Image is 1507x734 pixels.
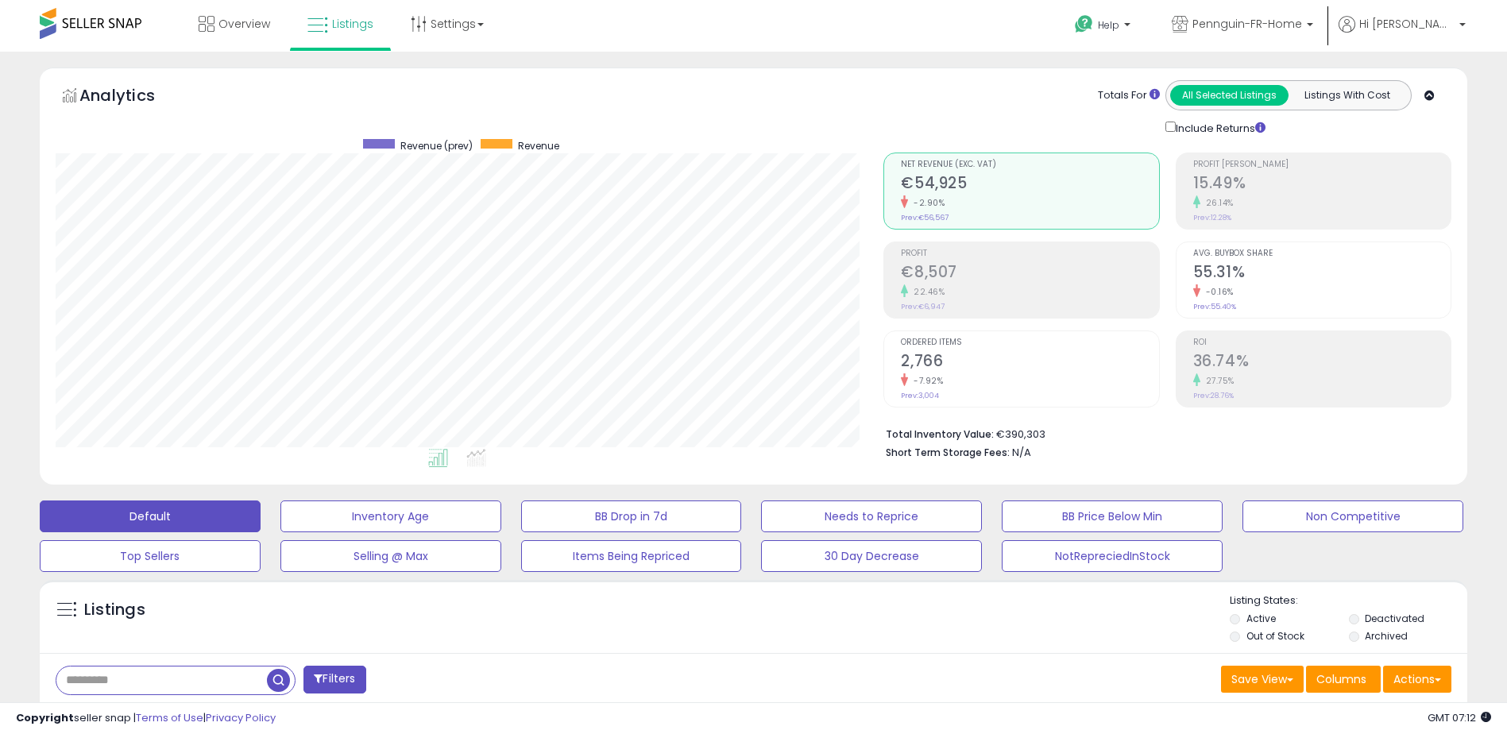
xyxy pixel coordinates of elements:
strong: Copyright [16,710,74,725]
span: N/A [1012,445,1031,460]
button: Selling @ Max [280,540,501,572]
button: Filters [303,666,365,693]
label: Active [1246,612,1276,625]
small: 27.75% [1200,375,1235,387]
h5: Analytics [79,84,186,110]
span: Columns [1316,671,1366,687]
a: Hi [PERSON_NAME] [1339,16,1466,52]
button: Save View [1221,666,1304,693]
span: 2025-08-18 07:12 GMT [1428,710,1491,725]
small: Prev: 3,004 [901,391,939,400]
button: Items Being Repriced [521,540,742,572]
small: Prev: €6,947 [901,302,945,311]
small: Prev: 12.28% [1193,213,1231,222]
div: Include Returns [1153,118,1285,137]
button: All Selected Listings [1170,85,1289,106]
span: Listings [332,16,373,32]
span: Avg. Buybox Share [1193,249,1451,258]
button: Actions [1383,666,1451,693]
button: Listings With Cost [1288,85,1406,106]
span: ROI [1193,338,1451,347]
span: Profit [901,249,1158,258]
li: €390,303 [886,423,1439,442]
button: Default [40,500,261,532]
button: BB Price Below Min [1002,500,1223,532]
h2: €54,925 [901,174,1158,195]
span: Profit [PERSON_NAME] [1193,160,1451,169]
label: Archived [1365,629,1408,643]
button: Needs to Reprice [761,500,982,532]
button: BB Drop in 7d [521,500,742,532]
b: Total Inventory Value: [886,427,994,441]
small: -7.92% [908,375,943,387]
span: Overview [218,16,270,32]
p: Listing States: [1230,593,1467,608]
h5: Listings [84,599,145,621]
h2: 36.74% [1193,352,1451,373]
small: 26.14% [1200,197,1234,209]
label: Deactivated [1365,612,1424,625]
small: Prev: 28.76% [1193,391,1234,400]
button: Top Sellers [40,540,261,572]
span: Revenue [518,139,559,153]
small: Prev: €56,567 [901,213,949,222]
button: Columns [1306,666,1381,693]
b: Short Term Storage Fees: [886,446,1010,459]
button: Inventory Age [280,500,501,532]
a: Help [1062,2,1146,52]
small: -0.16% [1200,286,1234,298]
small: 22.46% [908,286,945,298]
a: Privacy Policy [206,710,276,725]
i: Get Help [1074,14,1094,34]
a: Terms of Use [136,710,203,725]
small: Prev: 55.40% [1193,302,1236,311]
button: 30 Day Decrease [761,540,982,572]
span: Revenue (prev) [400,139,473,153]
span: Ordered Items [901,338,1158,347]
h2: 55.31% [1193,263,1451,284]
h2: €8,507 [901,263,1158,284]
label: Out of Stock [1246,629,1304,643]
span: Help [1098,18,1119,32]
span: Pennguin-FR-Home [1192,16,1302,32]
span: Net Revenue (Exc. VAT) [901,160,1158,169]
h2: 2,766 [901,352,1158,373]
div: seller snap | | [16,711,276,726]
button: NotRepreciedInStock [1002,540,1223,572]
h2: 15.49% [1193,174,1451,195]
small: -2.90% [908,197,945,209]
div: Totals For [1098,88,1160,103]
button: Non Competitive [1242,500,1463,532]
span: Hi [PERSON_NAME] [1359,16,1455,32]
